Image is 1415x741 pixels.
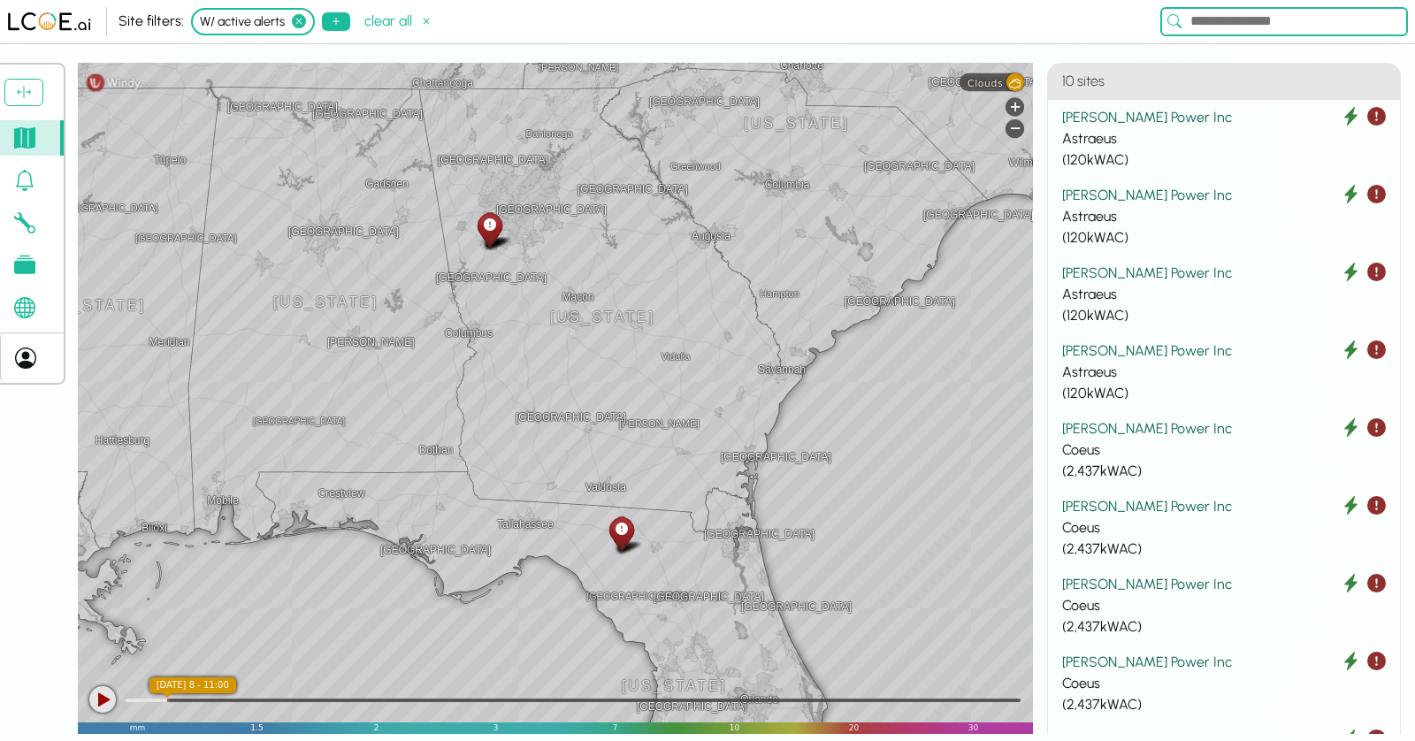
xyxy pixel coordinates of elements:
h4: 10 sites [1048,64,1400,100]
div: Zoom out [1006,119,1024,138]
div: [PERSON_NAME] Power Inc [1062,418,1386,439]
div: Coeus [474,210,505,249]
div: ( 120 kWAC) [1062,149,1386,171]
button: [PERSON_NAME] Power Inc Astraeus (120kWAC) [1055,256,1393,333]
button: [PERSON_NAME] Power Inc Coeus (2,437kWAC) [1055,645,1393,722]
div: Astraeus [606,514,637,554]
div: [PERSON_NAME] Power Inc [1062,496,1386,517]
div: Astraeus [1062,362,1386,383]
div: [PERSON_NAME] Power Inc [1062,652,1386,673]
div: ( 120 kWAC) [1062,227,1386,248]
div: Site filters: [119,11,184,32]
div: ( 2,437 kWAC) [1062,616,1386,638]
div: Astraeus [1062,128,1386,149]
div: [DATE] 8 - 11:00 [149,677,236,693]
div: ( 120 kWAC) [1062,383,1386,404]
div: Astraeus [1062,206,1386,227]
div: W/ active alerts [191,8,315,34]
div: Zoom in [1006,97,1024,116]
button: [PERSON_NAME] Power Inc Coeus (2,437kWAC) [1055,567,1393,645]
button: [PERSON_NAME] Power Inc Coeus (2,437kWAC) [1055,411,1393,489]
button: [PERSON_NAME] Power Inc Astraeus (120kWAC) [1055,178,1393,256]
div: ( 2,437 kWAC) [1062,694,1386,715]
img: LCOE.ai [7,11,92,32]
div: [PERSON_NAME] Power Inc [1062,263,1386,284]
div: [PERSON_NAME] Power Inc [1062,185,1386,206]
div: ( 2,437 kWAC) [1062,461,1386,482]
div: Coeus [1062,439,1386,461]
button: clear all [357,9,440,34]
span: Clouds [968,77,1003,88]
button: [PERSON_NAME] Power Inc Astraeus (120kWAC) [1055,100,1393,178]
div: [PERSON_NAME] Power Inc [1062,574,1386,595]
div: [PERSON_NAME] Power Inc [1062,340,1386,362]
button: [PERSON_NAME] Power Inc Coeus (2,437kWAC) [1055,489,1393,567]
div: ( 2,437 kWAC) [1062,539,1386,560]
button: [PERSON_NAME] Power Inc Astraeus (120kWAC) [1055,333,1393,411]
div: Astraeus [1062,284,1386,305]
div: Coeus [1062,595,1386,616]
div: Coeus [1062,673,1386,694]
div: Coeus [1062,517,1386,539]
div: [PERSON_NAME] Power Inc [1062,107,1386,128]
div: ( 120 kWAC) [1062,305,1386,326]
div: local time [149,677,236,693]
